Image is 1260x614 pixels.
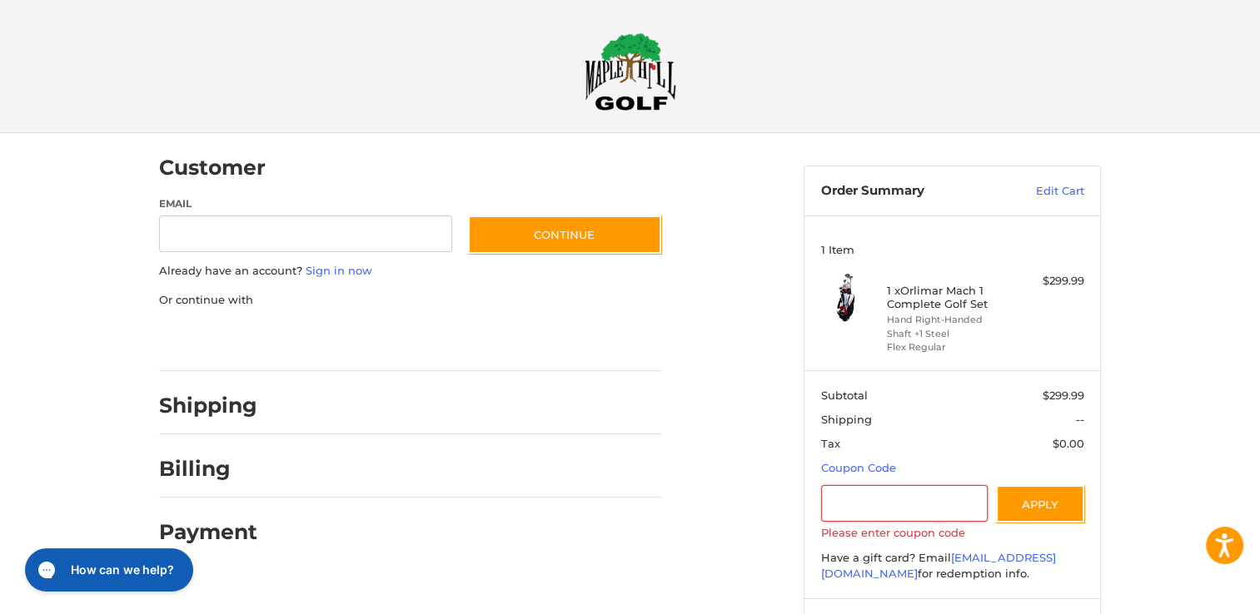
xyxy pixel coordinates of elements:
button: Apply [996,485,1084,522]
span: $299.99 [1043,389,1084,402]
h4: 1 x Orlimar Mach 1 Complete Golf Set [887,284,1014,311]
h3: 1 Item [821,243,1084,256]
iframe: PayPal-venmo [436,324,561,354]
span: $0.00 [1053,437,1084,450]
span: Subtotal [821,389,868,402]
span: -- [1076,413,1084,426]
button: Continue [468,215,661,254]
iframe: Gorgias live chat messenger [17,542,197,597]
h2: Customer [159,155,266,181]
a: Sign in now [306,264,372,277]
iframe: PayPal-paypal [154,324,279,354]
img: Maple Hill Golf [585,32,676,111]
a: Edit Cart [1000,183,1084,200]
div: $299.99 [1018,273,1084,290]
label: Please enter coupon code [821,526,1084,539]
li: Hand Right-Handed [887,313,1014,327]
h3: Order Summary [821,183,1000,200]
li: Flex Regular [887,340,1014,354]
span: Tax [821,437,840,450]
p: Already have an account? [159,263,661,280]
span: Shipping [821,413,872,426]
label: Email [159,196,452,211]
h2: Shipping [159,393,257,418]
input: Gift Certificate or Coupon Code [821,485,989,522]
h2: Billing [159,456,256,482]
p: Or continue with [159,292,661,309]
li: Shaft +1 Steel [887,327,1014,341]
a: Coupon Code [821,461,896,474]
h2: Payment [159,519,257,545]
div: Have a gift card? Email for redemption info. [821,550,1084,582]
iframe: PayPal-paylater [295,324,420,354]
